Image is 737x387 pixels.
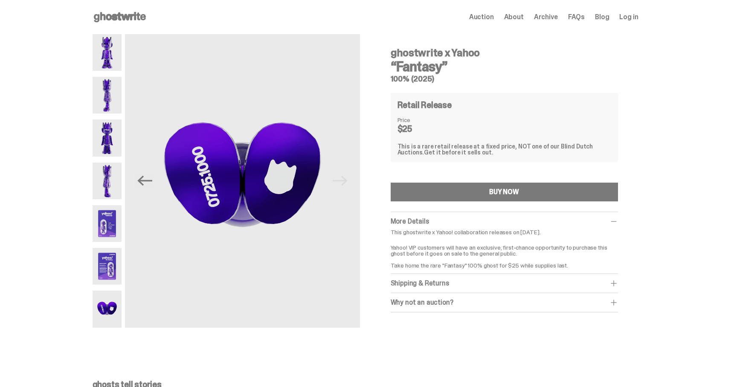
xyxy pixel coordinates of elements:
[135,172,154,190] button: Previous
[391,183,618,201] button: BUY NOW
[398,101,452,109] h4: Retail Release
[391,75,618,83] h5: 100% (2025)
[595,14,609,20] a: Blog
[93,163,122,199] img: Yahoo-HG---4.png
[391,298,618,307] div: Why not an auction?
[568,14,585,20] a: FAQs
[469,14,494,20] a: Auction
[391,229,618,235] p: This ghostwrite x Yahoo! collaboration releases on [DATE].
[619,14,638,20] a: Log in
[125,34,360,328] img: Yahoo-HG---7.png
[398,143,611,155] div: This is a rare retail release at a fixed price, NOT one of our Blind Dutch Auctions.
[534,14,558,20] a: Archive
[93,291,122,327] img: Yahoo-HG---7.png
[93,34,122,71] img: Yahoo-HG---1.png
[391,239,618,268] p: Yahoo! VIP customers will have an exclusive, first-chance opportunity to purchase this ghost befo...
[424,148,493,156] span: Get it before it sells out.
[93,119,122,156] img: Yahoo-HG---3.png
[391,279,618,288] div: Shipping & Returns
[391,217,429,226] span: More Details
[391,60,618,73] h3: “Fantasy”
[93,248,122,285] img: Yahoo-HG---6.png
[398,117,440,123] dt: Price
[398,125,440,133] dd: $25
[391,48,618,58] h4: ghostwrite x Yahoo
[93,77,122,113] img: Yahoo-HG---2.png
[93,205,122,242] img: Yahoo-HG---5.png
[504,14,524,20] a: About
[489,189,519,195] div: BUY NOW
